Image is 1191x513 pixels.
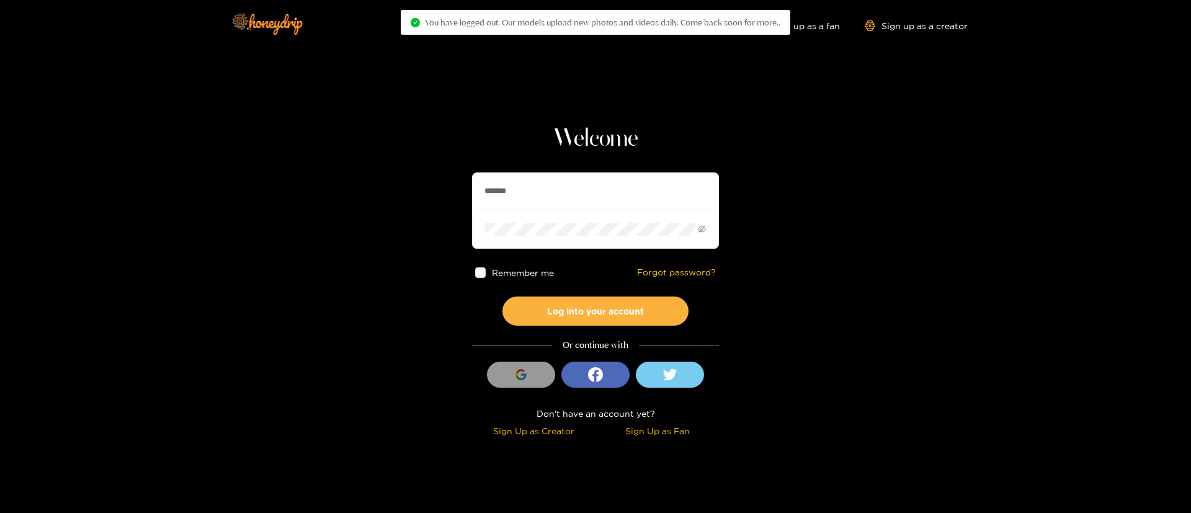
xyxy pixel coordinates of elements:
div: Or continue with [472,338,719,352]
span: eye-invisible [698,225,706,233]
a: Forgot password? [637,267,716,278]
div: Sign Up as Fan [599,424,716,438]
span: check-circle [411,18,420,27]
a: Sign up as a fan [755,20,840,31]
button: Log into your account [502,297,689,326]
div: Don't have an account yet? [472,406,719,421]
h1: Welcome [472,124,719,154]
span: Remember me [492,268,554,277]
span: You have logged out. Our models upload new photos and videos daily. Come back soon for more.. [425,17,780,27]
a: Sign up as a creator [865,20,968,31]
div: Sign Up as Creator [475,424,592,438]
